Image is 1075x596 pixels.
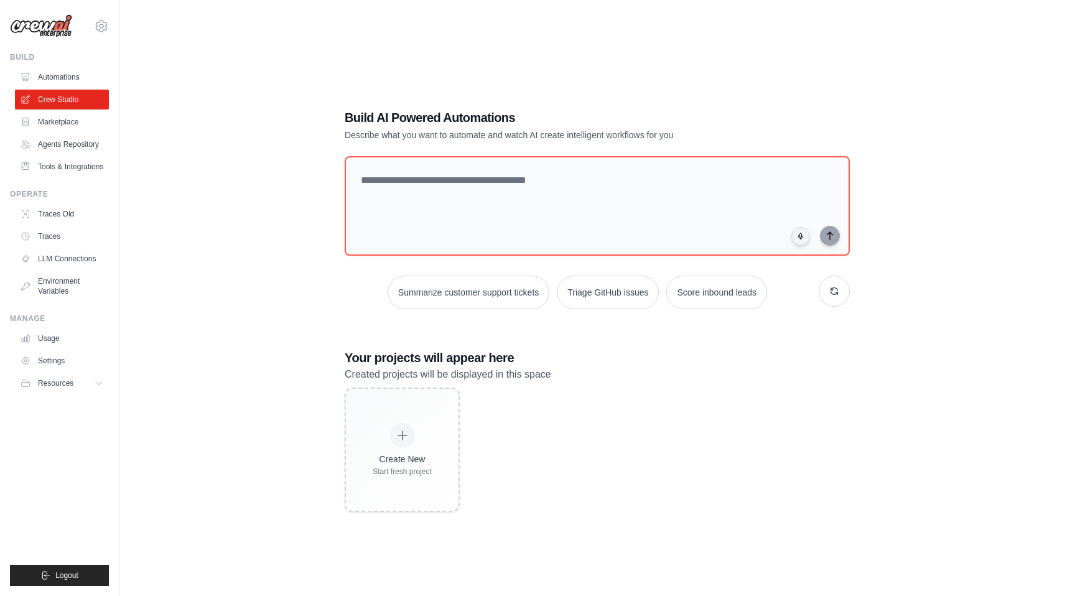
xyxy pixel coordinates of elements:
a: Traces [15,226,109,246]
h3: Your projects will appear here [345,349,850,366]
p: Created projects will be displayed in this space [345,366,850,383]
h1: Build AI Powered Automations [345,109,763,126]
a: Crew Studio [15,90,109,109]
a: Environment Variables [15,271,109,301]
button: Summarize customer support tickets [388,276,549,309]
button: Score inbound leads [666,276,767,309]
a: Usage [15,328,109,348]
button: Resources [15,373,109,393]
button: Triage GitHub issues [557,276,659,309]
div: Build [10,52,109,62]
a: Tools & Integrations [15,157,109,177]
a: Settings [15,351,109,371]
p: Describe what you want to automate and watch AI create intelligent workflows for you [345,129,763,141]
span: Resources [38,378,73,388]
div: Start fresh project [373,467,432,477]
span: Logout [55,570,78,580]
div: Manage [10,314,109,324]
div: Create New [373,453,432,465]
div: Operate [10,189,109,199]
a: Marketplace [15,112,109,132]
button: Click to speak your automation idea [791,227,810,246]
button: Logout [10,565,109,586]
a: LLM Connections [15,249,109,269]
a: Automations [15,67,109,87]
img: Logo [10,14,72,38]
a: Agents Repository [15,134,109,154]
a: Traces Old [15,204,109,224]
button: Get new suggestions [819,276,850,307]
